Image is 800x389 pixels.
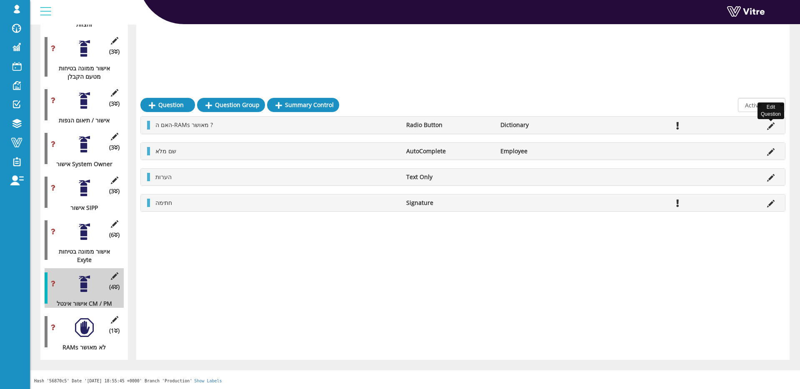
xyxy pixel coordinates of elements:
div: אישור ממונה בטיחות Exyte [45,247,117,264]
span: חתימה [155,199,172,207]
span: (4 ) [109,283,120,291]
div: אישור ממונה בטיחות מטעם הקבלן [45,64,117,81]
span: הערות [155,173,172,181]
li: Employee [496,147,590,155]
li: Radio Button [402,121,496,129]
div: RAMs לא מאושר [45,343,117,352]
a: Question [140,98,195,112]
div: אישור System Owner [45,160,117,168]
a: Show Labels [194,379,222,383]
a: Question Group [197,98,265,112]
li: Signature [402,199,496,207]
a: Summary Control [267,98,339,112]
span: Hash '56870c5' Date '[DATE] 18:55:45 +0000' Branch 'Production' [34,379,192,383]
span: (3 ) [109,47,120,56]
li: Dictionary [496,121,590,129]
span: (3 ) [109,143,120,152]
span: האם ה-RAMs מאושר ? [155,121,213,129]
li: AutoComplete [402,147,496,155]
div: אישור / תיאום הנפות [45,116,117,125]
div: Edit Question [757,102,784,119]
span: (3 ) [109,187,120,195]
span: (6 ) [109,231,120,239]
div: אישור SIPP [45,204,117,212]
span: (1 ) [109,327,120,335]
span: (3 ) [109,100,120,108]
span: שם מלא [155,147,176,155]
li: Text Only [402,173,496,181]
div: אישור אינטל CM / PM [45,299,117,308]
